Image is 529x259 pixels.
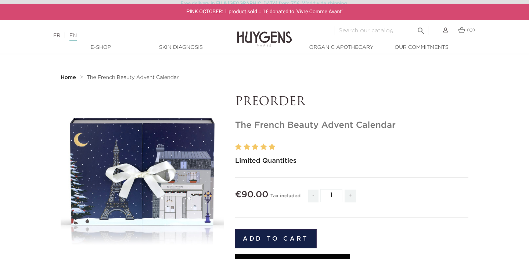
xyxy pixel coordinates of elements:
[252,142,259,152] label: 3
[320,189,342,202] input: Quantity
[87,75,179,80] a: The French Beauty Advent Calendar
[235,190,269,199] span: €90.00
[417,24,425,33] i: 
[235,120,468,131] h1: The French Beauty Advent Calendar
[414,24,428,33] button: 
[244,142,250,152] label: 2
[345,190,356,202] span: +
[270,188,301,208] div: Tax included
[50,31,215,40] div: |
[235,142,242,152] label: 1
[335,26,428,35] input: Search
[235,229,317,248] button: Add to cart
[64,44,137,51] a: E-Shop
[235,158,296,164] strong: Limited Quantities
[53,33,60,38] a: FR
[237,19,292,48] img: Huygens
[305,44,378,51] a: Organic Apothecary
[61,75,78,80] a: Home
[144,44,217,51] a: Skin Diagnosis
[235,95,468,109] p: PREORDER
[467,28,475,33] span: (0)
[385,44,458,51] a: Our commitments
[69,33,77,41] a: EN
[269,142,275,152] label: 5
[61,75,76,80] strong: Home
[308,190,319,202] span: -
[260,142,267,152] label: 4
